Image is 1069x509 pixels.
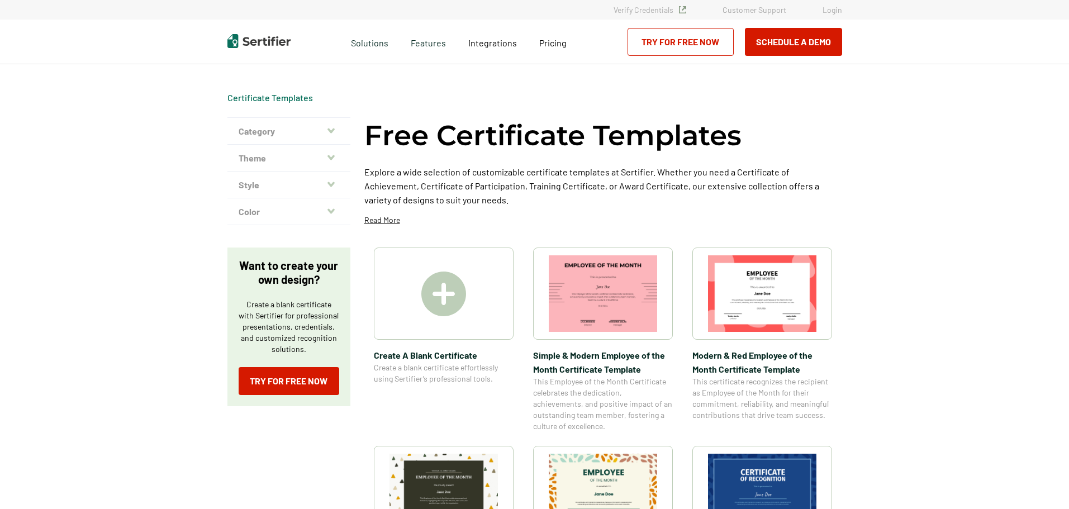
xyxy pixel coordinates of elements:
[227,172,350,198] button: Style
[468,37,517,48] span: Integrations
[239,367,339,395] a: Try for Free Now
[823,5,842,15] a: Login
[533,248,673,432] a: Simple & Modern Employee of the Month Certificate TemplateSimple & Modern Employee of the Month C...
[692,348,832,376] span: Modern & Red Employee of the Month Certificate Template
[364,165,842,207] p: Explore a wide selection of customizable certificate templates at Sertifier. Whether you need a C...
[239,259,339,287] p: Want to create your own design?
[549,255,657,332] img: Simple & Modern Employee of the Month Certificate Template
[227,118,350,145] button: Category
[539,35,567,49] a: Pricing
[708,255,816,332] img: Modern & Red Employee of the Month Certificate Template
[374,348,514,362] span: Create A Blank Certificate
[351,35,388,49] span: Solutions
[411,35,446,49] span: Features
[227,145,350,172] button: Theme
[614,5,686,15] a: Verify Credentials
[421,272,466,316] img: Create A Blank Certificate
[227,34,291,48] img: Sertifier | Digital Credentialing Platform
[539,37,567,48] span: Pricing
[628,28,734,56] a: Try for Free Now
[239,299,339,355] p: Create a blank certificate with Sertifier for professional presentations, credentials, and custom...
[723,5,786,15] a: Customer Support
[364,117,742,154] h1: Free Certificate Templates
[692,376,832,421] span: This certificate recognizes the recipient as Employee of the Month for their commitment, reliabil...
[468,35,517,49] a: Integrations
[364,215,400,226] p: Read More
[227,92,313,103] a: Certificate Templates
[692,248,832,432] a: Modern & Red Employee of the Month Certificate TemplateModern & Red Employee of the Month Certifi...
[374,362,514,384] span: Create a blank certificate effortlessly using Sertifier’s professional tools.
[533,376,673,432] span: This Employee of the Month Certificate celebrates the dedication, achievements, and positive impa...
[679,6,686,13] img: Verified
[533,348,673,376] span: Simple & Modern Employee of the Month Certificate Template
[227,92,313,103] div: Breadcrumb
[227,198,350,225] button: Color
